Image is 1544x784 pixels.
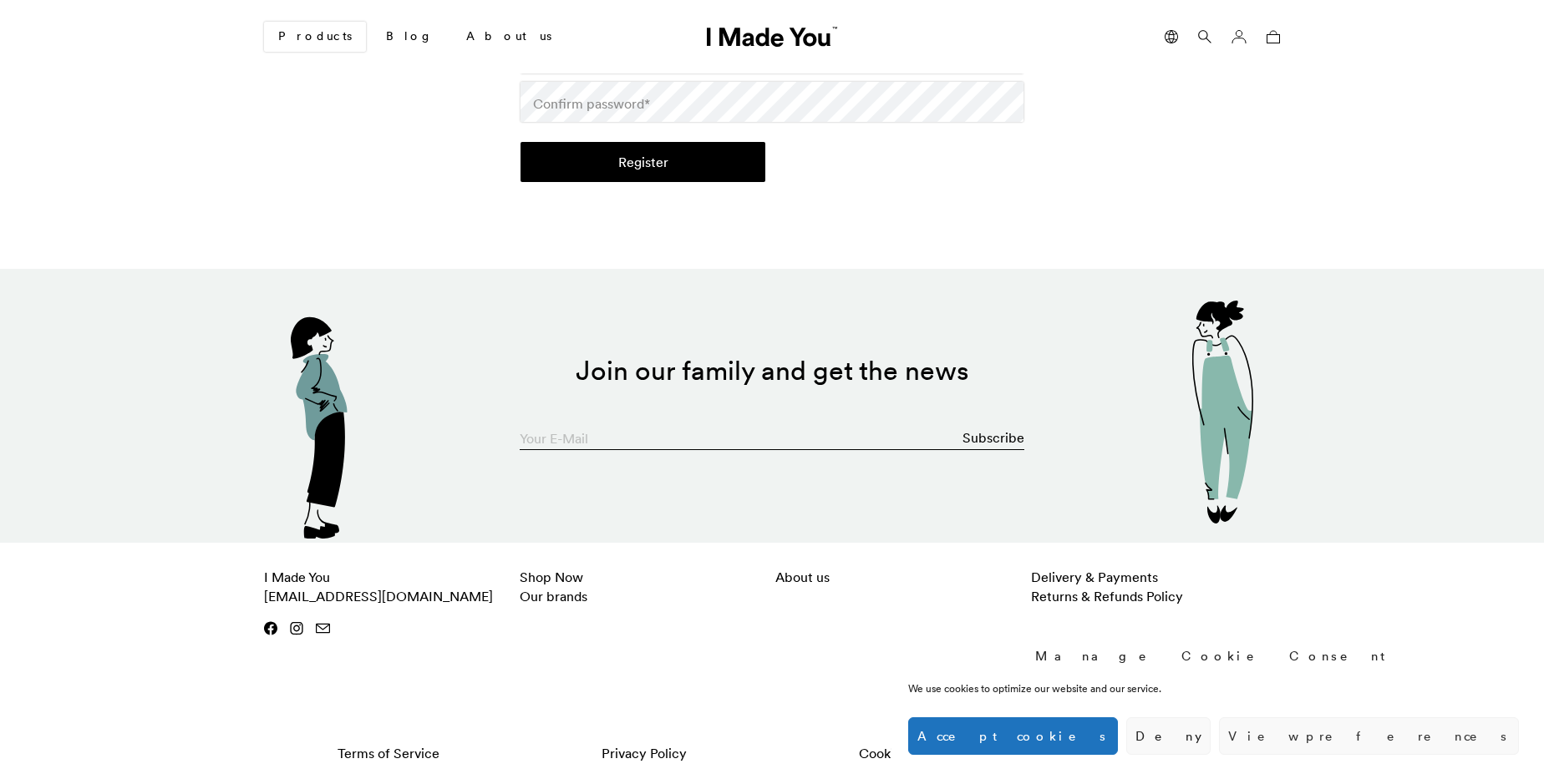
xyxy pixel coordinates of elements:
a: Shop Now [520,569,583,585]
a: Our brands [520,588,587,604]
a: Returns & Refunds Policy [1031,588,1183,604]
a: About us [775,569,830,585]
a: Cookie Policy [775,736,1024,771]
div: Manage Cookie Consent [1035,647,1393,665]
button: Register [521,142,765,182]
a: Blog [373,23,446,51]
div: We use cookies to optimize our website and our service. [908,681,1271,696]
a: Terms of Service [264,736,513,771]
button: Subscribe [962,421,1024,454]
a: About us [453,23,565,51]
label: Confirm password [533,94,650,114]
a: [EMAIL_ADDRESS][DOMAIN_NAME] [264,588,493,604]
p: I Made You [264,568,513,606]
a: Delivery & Payments [1031,569,1158,585]
button: Deny [1126,717,1211,755]
button: Accept cookies [908,717,1118,755]
a: Products [264,22,366,52]
h2: Join our family and get the news [312,355,1232,387]
button: View preferences [1219,717,1519,755]
a: Privacy Policy [520,736,769,771]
